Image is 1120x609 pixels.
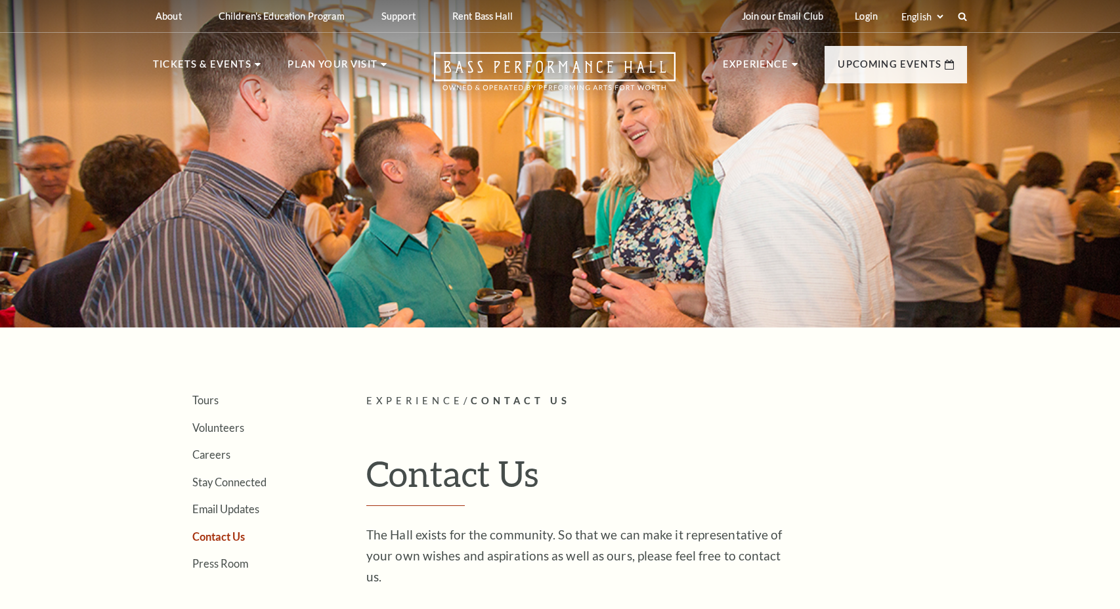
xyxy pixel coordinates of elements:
[192,503,259,515] a: Email Updates
[192,530,245,543] a: Contact Us
[366,395,463,406] span: Experience
[366,393,967,409] p: /
[838,56,941,80] p: Upcoming Events
[192,557,248,570] a: Press Room
[899,10,945,23] select: Select:
[156,10,182,22] p: About
[288,56,377,80] p: Plan Your Visit
[366,452,967,506] h1: Contact Us
[153,56,251,80] p: Tickets & Events
[192,476,267,488] a: Stay Connected
[452,10,513,22] p: Rent Bass Hall
[366,524,793,587] p: The Hall exists for the community. So that we can make it representative of your own wishes and a...
[192,448,230,461] a: Careers
[192,394,219,406] a: Tours
[219,10,345,22] p: Children's Education Program
[192,421,244,434] a: Volunteers
[723,56,788,80] p: Experience
[381,10,416,22] p: Support
[471,395,571,406] span: Contact Us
